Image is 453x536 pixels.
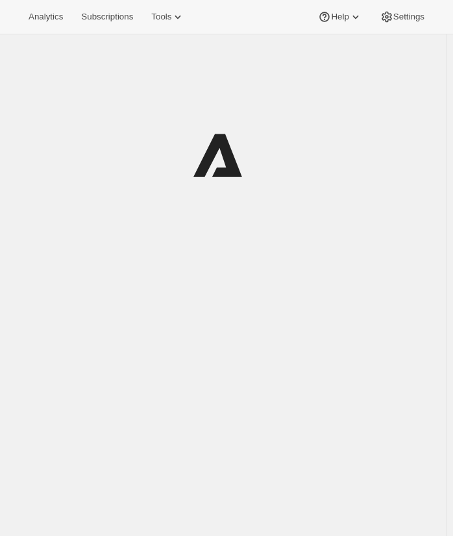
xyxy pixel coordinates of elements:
button: Tools [143,8,192,26]
span: Settings [393,12,424,22]
span: Analytics [29,12,63,22]
span: Tools [151,12,171,22]
button: Subscriptions [73,8,141,26]
span: Subscriptions [81,12,133,22]
span: Help [331,12,349,22]
button: Settings [373,8,432,26]
button: Help [310,8,369,26]
button: Analytics [21,8,71,26]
